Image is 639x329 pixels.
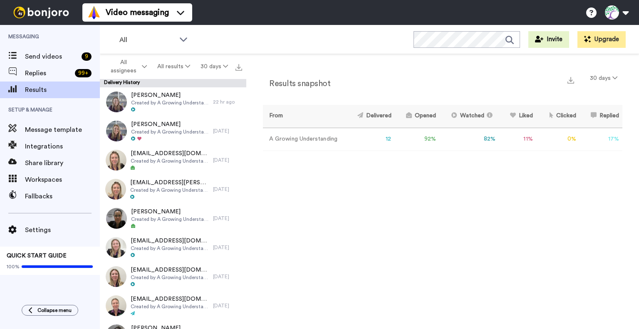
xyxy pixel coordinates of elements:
span: Created by A Growing Understanding [131,99,209,106]
h2: Results snapshot [263,79,330,88]
span: 100% [7,263,20,270]
a: [EMAIL_ADDRESS][DOMAIN_NAME]Created by A Growing Understanding[DATE] [100,146,246,175]
span: [EMAIL_ADDRESS][DOMAIN_NAME] [131,295,209,303]
span: Message template [25,125,100,135]
td: 92 % [395,128,439,151]
div: [DATE] [213,157,242,163]
td: 12 [346,128,395,151]
a: [PERSON_NAME]Created by A Growing Understanding[DATE] [100,116,246,146]
a: [PERSON_NAME]Created by A Growing Understanding[DATE] [100,204,246,233]
span: Share library [25,158,100,168]
span: Results [25,85,100,95]
td: 82 % [439,128,499,151]
span: Integrations [25,141,100,151]
span: Collapse menu [37,307,72,314]
a: [EMAIL_ADDRESS][DOMAIN_NAME]Created by A Growing Understanding[DATE] [100,233,246,262]
img: vm-color.svg [87,6,101,19]
span: QUICK START GUIDE [7,253,67,259]
span: Fallbacks [25,191,100,201]
span: Created by A Growing Understanding [131,129,209,135]
img: export.svg [235,64,242,71]
span: All [119,35,175,45]
img: 37589c89-0291-450e-9c51-763484645cab-thumb.jpg [106,121,127,141]
button: Upgrade [577,31,626,48]
span: Created by A Growing Understanding [131,158,209,164]
button: 30 days [585,71,622,86]
span: Video messaging [106,7,169,18]
button: Invite [528,31,569,48]
div: Delivery History [100,79,246,87]
span: Send videos [25,52,78,62]
img: ac794fb3-804a-4e11-8278-2a0504b1553d-thumb.jpg [106,237,126,258]
span: Created by A Growing Understanding [131,245,209,252]
img: fcd36653-a103-412e-83e6-b2af995567f8-thumb.jpg [106,92,127,112]
img: 31caeb3c-c6ee-4167-9608-ba5f452cc908-thumb.jpg [106,266,126,287]
img: export.svg [567,77,574,84]
td: 0 % [536,128,580,151]
div: [DATE] [213,215,242,222]
img: 384491c5-b41f-4424-a71c-b9851961eb2b-thumb.jpg [106,295,126,316]
div: [DATE] [213,244,242,251]
th: Delivered [346,105,395,128]
div: [DATE] [213,186,242,193]
span: [EMAIL_ADDRESS][PERSON_NAME][DOMAIN_NAME] [130,178,209,187]
div: 99 + [75,69,92,77]
th: Liked [499,105,536,128]
button: All assignees [102,55,152,78]
span: [PERSON_NAME] [131,91,209,99]
a: [EMAIL_ADDRESS][DOMAIN_NAME]Created by A Growing Understanding[DATE] [100,262,246,291]
span: [PERSON_NAME] [131,120,209,129]
img: bj-logo-header-white.svg [10,7,72,18]
img: 699ffe83-9565-4503-8dd0-cbf58ee8db94-thumb.jpg [106,208,127,229]
span: Settings [25,225,100,235]
span: [EMAIL_ADDRESS][DOMAIN_NAME] [131,266,209,274]
span: Created by A Growing Understanding [131,274,209,281]
span: Created by A Growing Understanding [131,303,209,310]
th: Replied [580,105,622,128]
div: [DATE] [213,302,242,309]
div: [DATE] [213,128,242,134]
button: Collapse menu [22,305,78,316]
a: [EMAIL_ADDRESS][PERSON_NAME][DOMAIN_NAME]Created by A Growing Understanding[DATE] [100,175,246,204]
a: [PERSON_NAME]Created by A Growing Understanding22 hr ago [100,87,246,116]
span: [PERSON_NAME] [131,208,209,216]
td: A Growing Understanding [263,128,346,151]
th: Watched [439,105,499,128]
button: Export all results that match these filters now. [233,60,245,73]
span: Created by A Growing Understanding [130,187,209,193]
span: [EMAIL_ADDRESS][DOMAIN_NAME] [131,237,209,245]
th: From [263,105,346,128]
th: Clicked [536,105,580,128]
th: Opened [395,105,439,128]
a: [EMAIL_ADDRESS][DOMAIN_NAME]Created by A Growing Understanding[DATE] [100,291,246,320]
button: 30 days [195,59,233,74]
img: e2beb5fe-327e-4283-a1a5-dabeed89c89d-thumb.jpg [106,150,126,171]
span: All assignees [106,58,140,75]
td: 17 % [580,128,622,151]
td: 11 % [499,128,536,151]
span: [EMAIL_ADDRESS][DOMAIN_NAME] [131,149,209,158]
div: 9 [82,52,92,61]
span: Workspaces [25,175,100,185]
span: Replies [25,68,72,78]
span: Created by A Growing Understanding [131,216,209,223]
button: Export a summary of each team member’s results that match this filter now. [565,74,577,86]
div: 22 hr ago [213,99,242,105]
div: [DATE] [213,273,242,280]
img: fa5c1917-047c-4acd-97b8-6b34492a721d-thumb.jpg [105,179,126,200]
button: All results [152,59,196,74]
